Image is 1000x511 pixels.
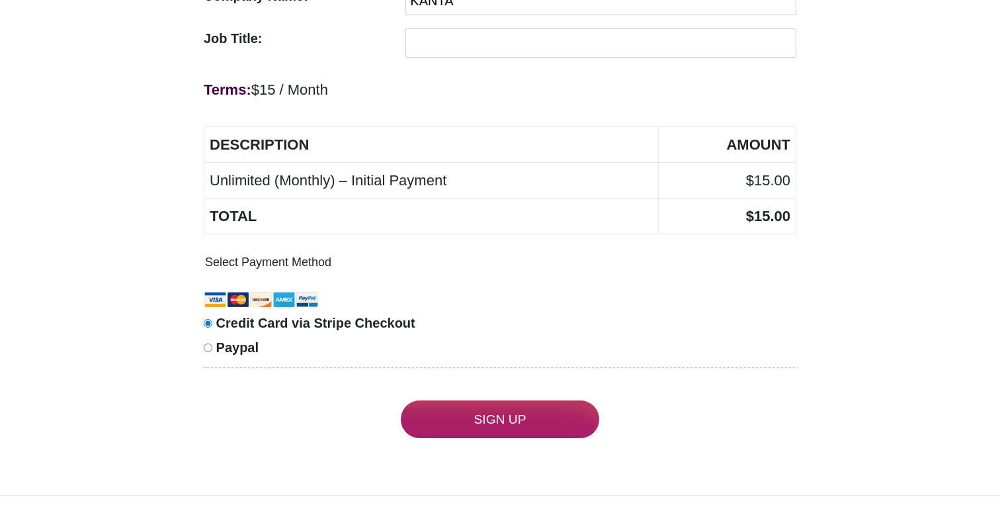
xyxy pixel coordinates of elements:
[204,81,251,98] strong: Terms:
[296,289,319,310] img: PayPal
[659,199,796,234] th: $15.00
[204,250,333,275] legend: Select Payment Method
[204,199,659,234] th: Total
[204,289,296,310] img: Stripe
[204,127,659,163] th: Description
[204,77,796,102] div: $15 / Month
[216,316,415,330] span: Credit Card via Stripe Checkout
[204,163,659,199] td: Unlimited (Monthly) – Initial Payment
[204,28,399,48] label: Job Title:
[216,340,259,355] span: Paypal
[204,319,212,328] input: Credit Card via Stripe Checkout
[659,163,796,199] td: $15.00
[659,127,796,163] th: Amount
[401,400,599,438] input: Sign Up
[204,344,212,352] input: Paypal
